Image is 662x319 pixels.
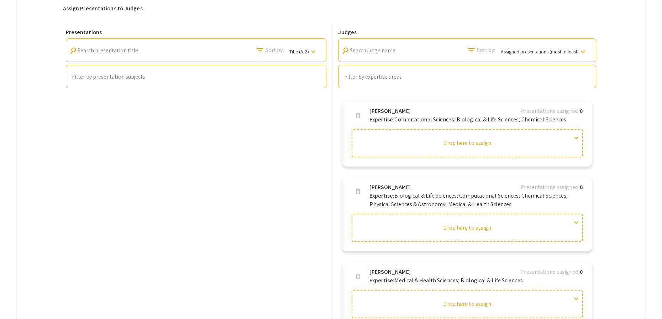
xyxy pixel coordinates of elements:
[501,48,579,55] span: Assigned presentations (most to least)
[520,183,579,191] span: Presentations assigned:
[369,115,566,124] p: Computational Sciences; Biological & Life Sciences; Chemical Sciences
[68,46,78,56] mat-icon: Search
[369,116,394,123] b: Expertise:
[579,47,587,56] mat-icon: keyboard_arrow_down
[572,218,580,227] span: expand_more
[5,287,30,314] iframe: Chat
[369,276,522,285] p: Medical & Health Sciences; Biological & Life Sciences
[580,183,583,191] b: 0
[572,294,580,303] span: expand_more
[520,107,579,115] span: Presentations assigned:
[369,107,410,115] b: [PERSON_NAME]
[338,29,596,36] h6: Judges
[580,107,583,115] b: 0
[354,273,362,280] span: delete
[572,134,580,142] span: expand_more
[369,192,394,199] b: Expertise:
[580,268,583,276] b: 0
[354,188,362,195] span: delete
[63,5,599,12] h6: Assign Presentations to Judges
[351,184,365,199] button: delete
[477,46,495,54] span: Sort by:
[467,46,476,54] mat-icon: Search
[520,268,579,276] span: Presentations assigned:
[351,108,365,122] button: delete
[354,112,362,119] span: delete
[309,47,317,56] mat-icon: keyboard_arrow_down
[369,192,586,209] p: Biological & Life Sciences; Computational Sciences; Chemical Sciences; Physical Sciences & Astron...
[344,72,590,82] mat-chip-list: Auto complete
[369,183,410,192] b: [PERSON_NAME]
[256,46,264,54] mat-icon: Search
[289,48,309,55] span: Title (A-Z)
[266,46,284,54] span: Sort by:
[495,45,593,58] button: Assigned presentations (most to least)
[351,269,365,283] button: delete
[66,29,327,36] h6: Presentations
[72,72,321,82] mat-chip-list: Auto complete
[369,268,410,276] b: [PERSON_NAME]
[369,277,394,284] b: Expertise:
[284,45,323,58] button: Title (A-Z)
[341,46,351,56] mat-icon: Search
